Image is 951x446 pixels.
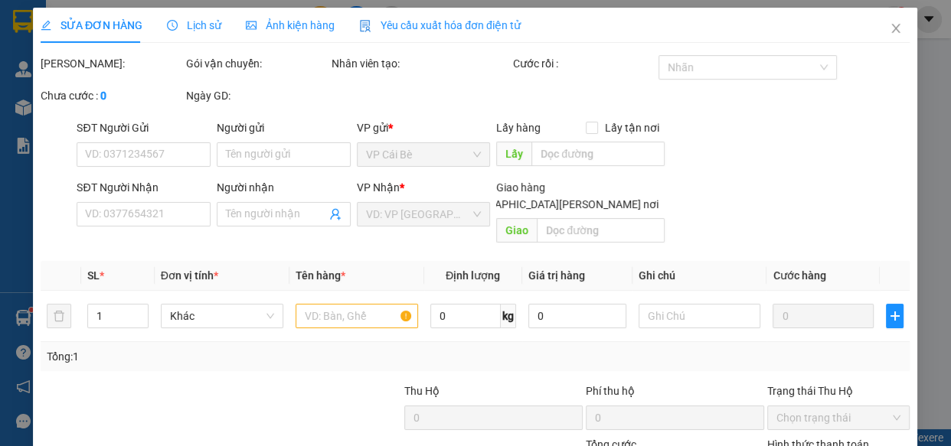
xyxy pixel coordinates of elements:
span: Yêu cầu xuất hóa đơn điện tử [360,19,521,31]
span: Lấy hàng [497,122,541,134]
span: Khác [170,304,274,327]
div: Chưa cước : [41,87,183,104]
span: [GEOGRAPHIC_DATA][PERSON_NAME] nơi [450,196,665,213]
span: Lịch sử [168,19,222,31]
div: Cước rồi : [513,55,655,72]
span: edit [41,20,51,31]
input: Dọc đường [538,218,665,243]
input: 0 [773,304,874,328]
span: SL [87,269,100,282]
div: Ngày GD: [186,87,328,104]
span: picture [247,20,257,31]
input: Ghi Chú [639,304,761,328]
img: icon [360,20,372,32]
div: [PERSON_NAME]: [41,55,183,72]
div: Trạng thái Thu Hộ [768,383,910,399]
span: Lấy [497,142,532,166]
input: Dọc đường [532,142,665,166]
span: Ảnh kiện hàng [247,19,335,31]
button: Close [875,8,918,50]
span: close [891,22,903,34]
span: VP Nhận [357,181,400,194]
div: VP gửi [357,119,491,136]
th: Ghi chú [632,261,767,291]
span: Giao hàng [497,181,546,194]
span: VP Cái Bè [366,143,482,166]
span: kg [501,304,516,328]
span: Chọn trạng thái [777,406,901,429]
span: Tên hàng [296,269,345,282]
div: Nhân viên tạo: [332,55,510,72]
span: Lấy tận nơi [599,119,665,136]
span: plus [887,310,904,322]
div: Tổng: 1 [47,348,368,365]
span: Thu Hộ [404,385,440,397]
span: SỬA ĐƠN HÀNG [41,19,142,31]
span: Định lượng [446,269,500,282]
button: plus [887,304,904,328]
span: Đơn vị tính [161,269,218,282]
div: SĐT Người Nhận [77,179,211,196]
div: Người gửi [217,119,351,136]
span: user-add [329,208,342,220]
span: clock-circle [168,20,178,31]
input: VD: Bàn, Ghế [296,304,418,328]
button: delete [47,304,71,328]
div: SĐT Người Gửi [77,119,211,136]
span: Giao [497,218,538,243]
span: Giá trị hàng [528,269,585,282]
b: 0 [100,90,106,102]
div: Gói vận chuyển: [186,55,328,72]
span: Cước hàng [773,269,826,282]
div: Phí thu hộ [586,383,764,405]
div: Người nhận [217,179,351,196]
